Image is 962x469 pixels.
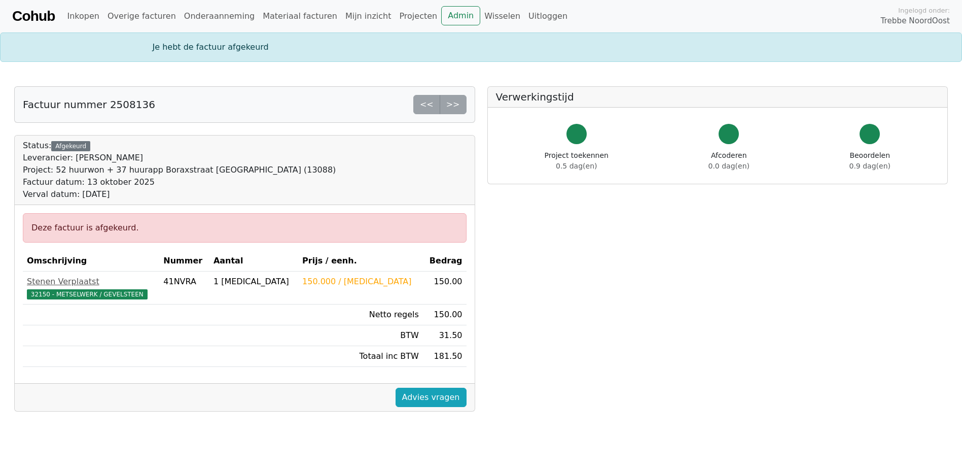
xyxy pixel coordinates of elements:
[147,41,816,53] div: Je hebt de factuur afgekeurd
[556,162,597,170] span: 0.5 dag(en)
[298,305,423,325] td: Netto regels
[12,4,55,28] a: Cohub
[298,251,423,272] th: Prijs / eenh.
[423,272,467,305] td: 150.00
[395,6,441,26] a: Projecten
[708,162,750,170] span: 0.0 dag(en)
[298,325,423,346] td: BTW
[51,141,90,151] div: Afgekeurd
[423,251,467,272] th: Bedrag
[881,15,950,27] span: Trebbe NoordOost
[23,164,336,176] div: Project: 52 huurwon + 37 huurapp Boraxstraat [GEOGRAPHIC_DATA] (13088)
[209,251,298,272] th: Aantal
[27,276,155,288] div: Stenen Verplaatst
[213,276,294,288] div: 1 [MEDICAL_DATA]
[23,152,336,164] div: Leverancier: [PERSON_NAME]
[524,6,572,26] a: Uitloggen
[23,213,467,243] div: Deze factuur is afgekeurd.
[159,272,209,305] td: 41NVRA
[23,251,159,272] th: Omschrijving
[898,6,950,15] span: Ingelogd onder:
[849,150,890,172] div: Beoordelen
[396,388,467,407] a: Advies vragen
[159,251,209,272] th: Nummer
[423,346,467,367] td: 181.50
[23,140,336,200] div: Status:
[423,305,467,325] td: 150.00
[302,276,419,288] div: 150.000 / [MEDICAL_DATA]
[545,150,609,172] div: Project toekennen
[27,276,155,300] a: Stenen Verplaatst32150 - METSELWERK / GEVELSTEEN
[103,6,180,26] a: Overige facturen
[259,6,341,26] a: Materiaal facturen
[341,6,396,26] a: Mijn inzicht
[480,6,524,26] a: Wisselen
[708,150,750,172] div: Afcoderen
[423,325,467,346] td: 31.50
[496,91,940,103] h5: Verwerkingstijd
[298,346,423,367] td: Totaal inc BTW
[23,98,155,111] h5: Factuur nummer 2508136
[23,188,336,200] div: Verval datum: [DATE]
[63,6,103,26] a: Inkopen
[27,289,148,299] span: 32150 - METSELWERK / GEVELSTEEN
[23,176,336,188] div: Factuur datum: 13 oktober 2025
[849,162,890,170] span: 0.9 dag(en)
[180,6,259,26] a: Onderaanneming
[441,6,480,25] a: Admin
